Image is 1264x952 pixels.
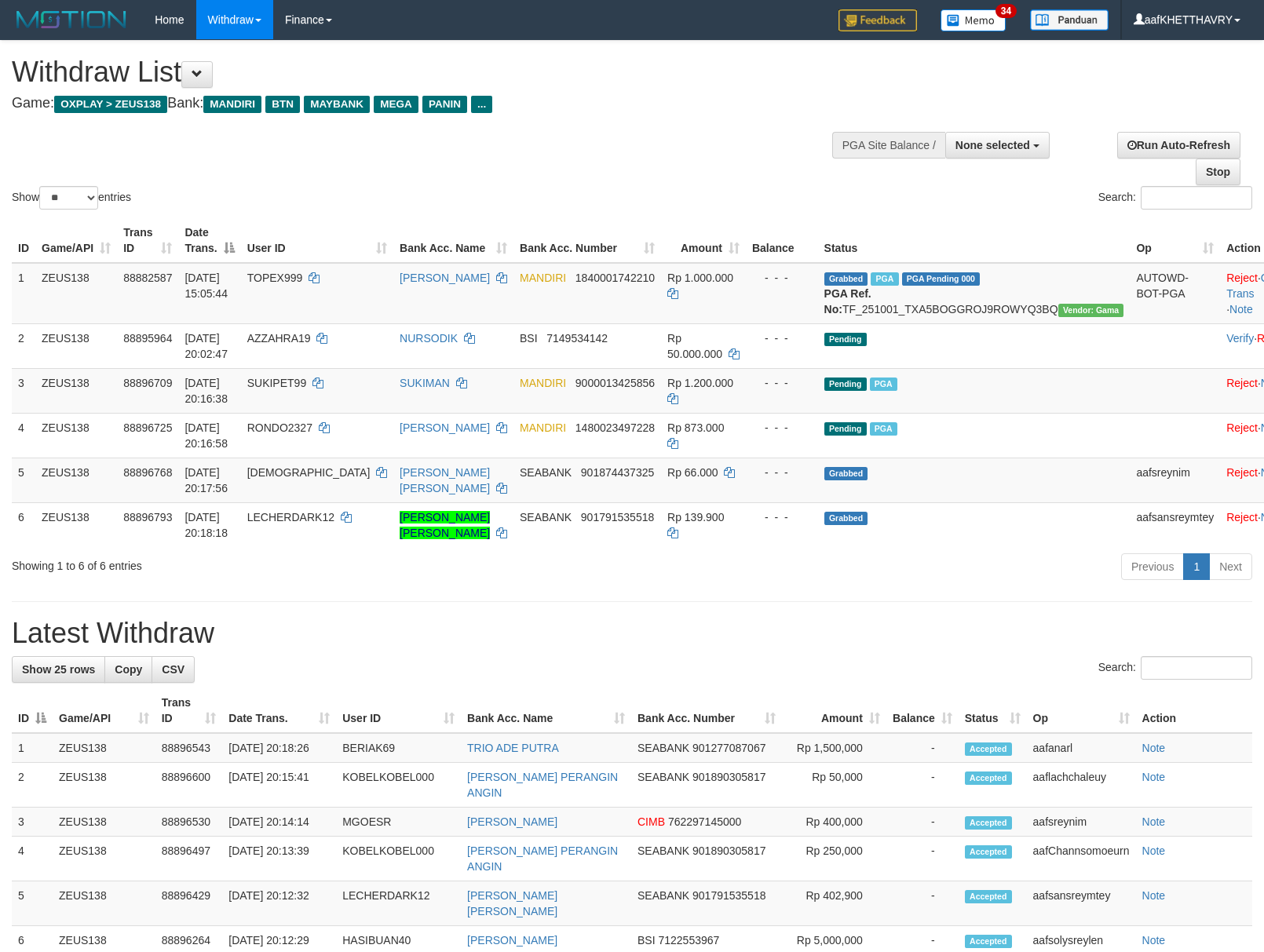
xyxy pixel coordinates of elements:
span: Copy 1840001742210 to clipboard [575,272,655,284]
td: 88896497 [155,837,223,881]
td: 2 [12,323,35,368]
a: [PERSON_NAME] [PERSON_NAME] [400,466,490,494]
span: [DATE] 20:17:56 [184,466,228,494]
h1: Withdraw List [12,57,827,88]
a: Run Auto-Refresh [1117,132,1240,159]
span: PANIN [422,96,467,113]
a: 1 [1183,553,1210,580]
td: [DATE] 20:12:32 [222,881,336,926]
a: [PERSON_NAME] [400,421,490,434]
a: Show 25 rows [12,656,105,683]
span: MANDIRI [520,421,566,434]
td: 88896530 [155,808,223,837]
span: Rp 50.000.000 [667,332,722,360]
a: Note [1142,934,1166,947]
th: Action [1136,688,1252,733]
th: Status: activate to sort column ascending [959,688,1027,733]
h1: Latest Withdraw [12,618,1252,649]
input: Search: [1141,186,1252,210]
span: [DATE] 20:16:58 [184,421,228,450]
span: 34 [995,4,1017,18]
div: - - - [752,509,812,525]
th: User ID: activate to sort column ascending [241,218,393,263]
a: Note [1142,771,1166,783]
td: aaflachchaleuy [1027,763,1136,808]
span: Rp 1.200.000 [667,377,733,389]
a: [PERSON_NAME] [400,272,490,284]
td: 4 [12,413,35,458]
th: User ID: activate to sort column ascending [336,688,461,733]
span: Copy 901890305817 to clipboard [692,844,765,857]
span: [DATE] 15:05:44 [184,272,228,300]
input: Search: [1141,656,1252,680]
a: Note [1142,815,1166,828]
td: 5 [12,881,53,926]
td: 88896429 [155,881,223,926]
td: Rp 402,900 [782,881,886,926]
span: MANDIRI [520,272,566,284]
span: Copy 901890305817 to clipboard [692,771,765,783]
b: PGA Ref. No: [824,287,871,316]
td: aafsreynim [1027,808,1136,837]
span: Copy 762297145000 to clipboard [668,815,741,828]
span: RONDO2327 [247,421,312,434]
a: Stop [1196,159,1240,185]
a: [PERSON_NAME] [PERSON_NAME] [467,889,557,917]
a: Next [1209,553,1252,580]
span: OXPLAY > ZEUS138 [54,96,167,113]
th: Bank Acc. Number: activate to sort column ascending [513,218,661,263]
span: Copy 7122553967 to clipboard [658,934,719,947]
th: Bank Acc. Number: activate to sort column ascending [631,688,782,733]
a: [PERSON_NAME] PERANGIN ANGIN [467,771,618,799]
a: NURSODIK [400,332,458,345]
td: 3 [12,808,53,837]
span: Copy 901791535518 to clipboard [692,889,765,902]
td: KOBELKOBEL000 [336,763,461,808]
span: 88896793 [123,511,172,523]
a: Note [1142,742,1166,754]
span: [DEMOGRAPHIC_DATA] [247,466,371,479]
a: [PERSON_NAME] [467,815,557,828]
span: 88882587 [123,272,172,284]
th: ID: activate to sort column descending [12,688,53,733]
a: [PERSON_NAME] [PERSON_NAME] [400,511,490,539]
div: - - - [752,330,812,346]
td: 1 [12,733,53,763]
span: LECHERDARK12 [247,511,334,523]
td: MGOESR [336,808,461,837]
span: MANDIRI [520,377,566,389]
span: AZZAHRA19 [247,332,311,345]
span: SEABANK [520,511,572,523]
div: - - - [752,270,812,286]
td: ZEUS138 [35,263,117,324]
span: PGA Pending [902,272,981,286]
td: ZEUS138 [35,413,117,458]
span: 88896768 [123,466,172,479]
span: Copy [115,663,142,676]
span: Pending [824,422,867,436]
td: 88896543 [155,733,223,763]
td: 3 [12,368,35,413]
span: [DATE] 20:18:18 [184,511,228,539]
button: None selected [945,132,1050,159]
div: PGA Site Balance / [832,132,945,159]
td: [DATE] 20:15:41 [222,763,336,808]
span: Copy 9000013425856 to clipboard [575,377,655,389]
a: Note [1142,889,1166,902]
span: CSV [162,663,184,676]
span: SEABANK [637,844,689,857]
a: Reject [1226,511,1258,523]
td: KOBELKOBEL000 [336,837,461,881]
a: Reject [1226,272,1258,284]
span: Rp 873.000 [667,421,724,434]
span: SEABANK [637,889,689,902]
span: Grabbed [824,512,868,525]
a: Reject [1226,421,1258,434]
label: Show entries [12,186,131,210]
th: Game/API: activate to sort column ascending [53,688,155,733]
td: ZEUS138 [53,808,155,837]
h4: Game: Bank: [12,96,827,111]
th: Game/API: activate to sort column ascending [35,218,117,263]
span: Rp 66.000 [667,466,718,479]
img: MOTION_logo.png [12,8,131,31]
